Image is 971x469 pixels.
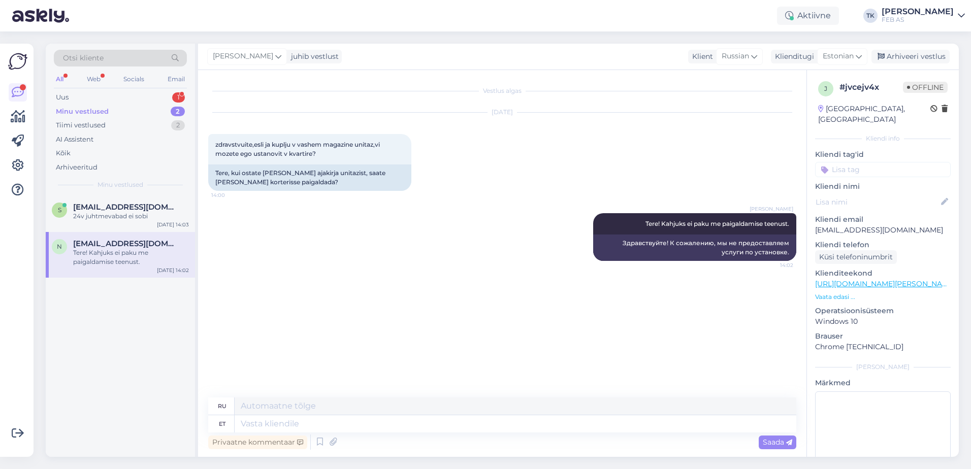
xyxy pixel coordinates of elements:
[815,181,951,192] p: Kliendi nimi
[818,104,930,125] div: [GEOGRAPHIC_DATA], [GEOGRAPHIC_DATA]
[882,8,965,24] a: [PERSON_NAME]FEB AS
[815,362,951,372] div: [PERSON_NAME]
[882,16,954,24] div: FEB AS
[593,234,796,261] div: Здравствуйте! К сожалению, мы не предоставляем услуги по установке.
[208,108,796,117] div: [DATE]
[722,51,749,62] span: Russian
[56,107,109,117] div: Minu vestlused
[219,415,225,432] div: et
[73,212,189,221] div: 24v juhtmevabad ei sobi
[777,7,839,25] div: Aktiivne
[73,248,189,266] div: Tere! Kahjuks ei paku me paigaldamise teenust.
[815,378,951,388] p: Märkmed
[815,134,951,143] div: Kliendi info
[815,214,951,225] p: Kliendi email
[56,162,98,173] div: Arhiveeritud
[157,221,189,228] div: [DATE] 14:03
[839,81,903,93] div: # jvcejv4x
[815,240,951,250] p: Kliendi telefon
[208,435,307,449] div: Privaatne kommentaar
[171,120,185,130] div: 2
[815,279,955,288] a: [URL][DOMAIN_NAME][PERSON_NAME]
[771,51,814,62] div: Klienditugi
[56,120,106,130] div: Tiimi vestlused
[287,51,339,62] div: juhib vestlust
[85,73,103,86] div: Web
[157,266,189,274] div: [DATE] 14:02
[171,107,185,117] div: 2
[755,261,793,269] span: 14:02
[166,73,187,86] div: Email
[882,8,954,16] div: [PERSON_NAME]
[815,342,951,352] p: Chrome [TECHNICAL_ID]
[172,92,185,103] div: 1
[815,250,897,264] div: Küsi telefoninumbrit
[815,292,951,301] p: Vaata edasi ...
[750,205,793,213] span: [PERSON_NAME]
[815,225,951,236] p: [EMAIL_ADDRESS][DOMAIN_NAME]
[58,206,61,214] span: s
[56,148,71,158] div: Kõik
[8,52,27,71] img: Askly Logo
[763,438,792,447] span: Saada
[688,51,713,62] div: Klient
[73,239,179,248] span: nataliapa3871@gmail.com
[815,331,951,342] p: Brauser
[213,51,273,62] span: [PERSON_NAME]
[121,73,146,86] div: Socials
[815,268,951,279] p: Klienditeekond
[823,51,854,62] span: Estonian
[208,86,796,95] div: Vestlus algas
[816,196,939,208] input: Lisa nimi
[903,82,948,93] span: Offline
[208,164,411,191] div: Tere, kui ostate [PERSON_NAME] ajakirja unitazist, saate [PERSON_NAME] korterisse paigaldada?
[215,141,381,157] span: zdravstvuite,esli ja kuplju v vashem magazine unitaz,vi mozete ego ustanovit v kvartire?
[824,85,827,92] span: j
[56,135,93,145] div: AI Assistent
[815,316,951,327] p: Windows 10
[54,73,66,86] div: All
[645,220,789,227] span: Tere! Kahjuks ei paku me paigaldamise teenust.
[815,306,951,316] p: Operatsioonisüsteem
[218,397,226,415] div: ru
[63,53,104,63] span: Otsi kliente
[57,243,62,250] span: n
[73,203,179,212] span: stanislav.tumanik@gmail.com
[98,180,143,189] span: Minu vestlused
[56,92,69,103] div: Uus
[871,50,950,63] div: Arhiveeri vestlus
[815,162,951,177] input: Lisa tag
[815,149,951,160] p: Kliendi tag'id
[863,9,878,23] div: TK
[211,191,249,199] span: 14:00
